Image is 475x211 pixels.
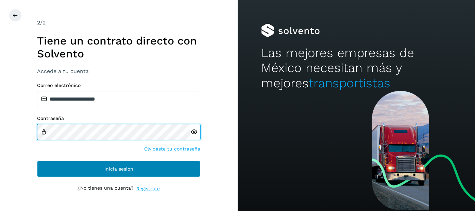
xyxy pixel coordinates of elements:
[136,185,160,192] a: Regístrate
[37,19,40,26] span: 2
[104,166,133,171] span: Inicia sesión
[309,76,390,90] span: transportistas
[37,68,200,74] h3: Accede a tu cuenta
[37,116,200,121] label: Contraseña
[37,19,200,27] div: /2
[78,185,134,192] p: ¿No tienes una cuenta?
[37,34,200,60] h1: Tiene un contrato directo con Solvento
[37,83,200,88] label: Correo electrónico
[261,46,451,91] h2: Las mejores empresas de México necesitan más y mejores
[37,161,200,177] button: Inicia sesión
[144,145,200,153] a: Olvidaste tu contraseña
